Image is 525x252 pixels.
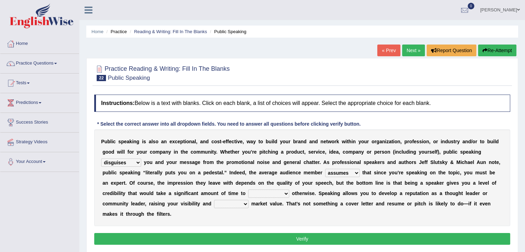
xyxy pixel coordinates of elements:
b: o [186,139,189,144]
b: e [124,139,127,144]
b: c [300,149,303,155]
b: d [303,139,307,144]
b: a [161,139,164,144]
b: n [358,149,361,155]
b: g [103,149,106,155]
b: s [382,149,385,155]
b: p [353,149,356,155]
b: r [367,139,369,144]
b: o [108,149,111,155]
b: u [104,139,107,144]
b: t [391,139,393,144]
b: n [133,139,136,144]
div: * Select the correct answer into all dropdown fields. You need to answer all questions before cli... [94,120,363,128]
b: o [384,149,387,155]
b: u [490,139,493,144]
h4: Below is a text with blanks. Click on each blank, a list of choices will appear. Select the appro... [94,95,510,112]
b: n [353,139,356,144]
b: e [169,139,172,144]
b: g [376,139,379,144]
b: v [315,149,318,155]
b: a [163,149,165,155]
b: r [370,149,371,155]
b: / [471,139,473,144]
b: n [312,139,315,144]
button: Re-Attempt [478,45,516,56]
b: e [414,139,417,144]
b: i [211,149,212,155]
b: c [113,139,116,144]
b: h [225,149,228,155]
b: i [272,139,273,144]
b: a [127,139,129,144]
b: u [424,149,427,155]
b: u [403,149,406,155]
b: r [427,149,429,155]
b: r [407,139,409,144]
b: d [315,139,318,144]
h2: Practice Reading & Writing: Fill In The Blanks [94,64,230,81]
b: a [192,139,195,144]
b: t [264,149,265,155]
a: Strategy Videos [0,133,79,150]
b: c [232,139,234,144]
b: u [285,139,289,144]
button: Verify [94,233,510,245]
b: o [472,139,475,144]
b: i [385,139,386,144]
b: d [496,139,499,144]
b: e [227,149,230,155]
b: o [283,139,286,144]
b: e [185,149,188,155]
b: p [443,149,446,155]
b: n [203,139,206,144]
b: n [442,139,445,144]
b: f [227,139,229,144]
b: i [493,139,494,144]
b: d [111,149,115,155]
b: s [308,149,311,155]
b: m [196,149,201,155]
b: f [127,149,129,155]
b: , [243,139,244,144]
b: e [235,149,237,155]
b: t [181,149,182,155]
b: , [400,139,402,144]
b: d [161,159,164,165]
b: y [214,149,216,155]
b: n [397,139,400,144]
b: w [246,139,250,144]
b: i [121,149,122,155]
b: c [320,149,322,155]
b: , [429,139,430,144]
li: Public Speaking [208,28,246,35]
b: n [165,149,168,155]
b: k [336,139,339,144]
b: y [144,159,147,165]
b: d [406,149,409,155]
b: o [371,139,375,144]
b: e [223,139,226,144]
b: y [253,139,256,144]
a: Next » [402,45,425,56]
b: ’ [251,149,252,155]
b: k [129,139,132,144]
b: s [217,139,220,144]
b: l [124,149,125,155]
b: c [455,149,457,155]
b: n [387,149,390,155]
b: i [185,139,186,144]
b: r [237,149,239,155]
b: y [361,149,364,155]
b: p [160,149,163,155]
b: n [175,149,178,155]
a: Practice Questions [0,54,79,71]
b: m [155,149,159,155]
b: c [191,149,193,155]
b: c [211,139,214,144]
b: c [343,149,346,155]
b: c [399,149,401,155]
b: o [331,139,334,144]
a: Reading & Writing: Fill In The Blanks [134,29,207,34]
b: o [421,149,425,155]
